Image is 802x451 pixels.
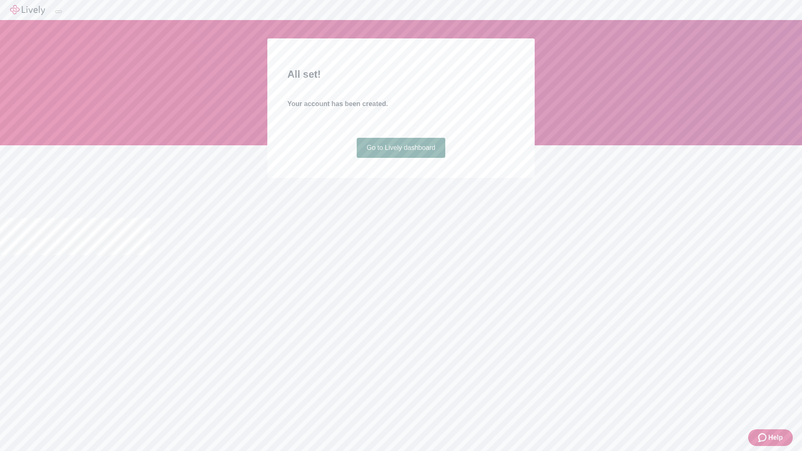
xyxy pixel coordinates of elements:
[357,138,446,158] a: Go to Lively dashboard
[287,67,515,82] h2: All set!
[768,433,783,443] span: Help
[748,429,793,446] button: Zendesk support iconHelp
[287,99,515,109] h4: Your account has been created.
[55,10,62,13] button: Log out
[758,433,768,443] svg: Zendesk support icon
[10,5,45,15] img: Lively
